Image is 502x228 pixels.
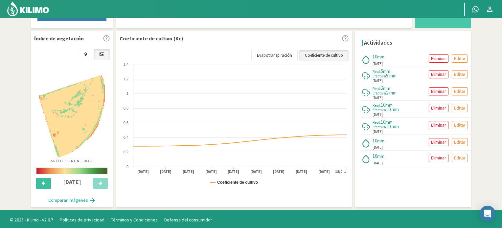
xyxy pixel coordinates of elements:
text: 0.6 [124,121,128,125]
span: Real: [373,69,381,74]
span: mm [383,85,390,91]
span: 10 [381,102,385,108]
img: 759f6c77-f590-47f3-868e-9e3045f3872e_-_sentinel_-_2025-08-08.png [39,75,105,157]
text: 1.4 [124,62,128,66]
text: [DATE] [228,169,239,174]
text: [DATE] [318,169,330,174]
div: Open Intercom Messenger [480,206,495,221]
text: 0.2 [124,150,128,154]
span: 10 [381,119,385,125]
text: [DATE] [160,169,171,174]
p: Editar [454,138,466,146]
span: 10 [373,137,377,144]
span: 2 mm [386,90,397,96]
button: Editar [452,70,468,78]
text: 0.4 [124,135,128,139]
span: 5 mm [386,73,397,79]
button: Editar [452,54,468,63]
p: Editar [454,154,466,162]
p: Editar [454,71,466,78]
button: Eliminar [429,138,448,146]
span: [DATE] [373,61,383,67]
span: 2 [381,85,383,91]
p: Eliminar [431,154,446,162]
span: [DATE] [373,145,383,150]
span: mm [377,153,384,159]
span: Real: [373,120,381,125]
p: Eliminar [431,55,446,62]
button: Eliminar [429,70,448,78]
text: [DATE] [273,169,285,174]
img: scale [36,168,107,174]
a: Políticas de privacidad [60,217,104,223]
p: Eliminar [431,138,446,146]
button: Editar [452,154,468,162]
p: Índice de vegetación [34,34,84,42]
button: Eliminar [429,87,448,95]
span: 10 [373,153,377,159]
button: Editar [452,138,468,146]
span: mm [385,102,393,108]
p: Eliminar [431,88,446,95]
span: 10 mm [386,106,399,113]
span: 10 mm [386,123,399,130]
p: Editar [454,88,466,95]
span: Real: [373,86,381,91]
span: [DATE] [373,129,383,135]
button: Editar [452,104,468,112]
text: [DATE] [250,169,262,174]
span: [DATE] [373,112,383,117]
button: Eliminar [429,121,448,129]
span: mm [377,138,384,144]
span: mm [383,68,390,74]
img: Kilimo [7,1,50,17]
text: 1 [126,92,128,95]
a: Coeficiente de cultivo [299,50,349,61]
p: Eliminar [431,71,446,78]
h4: [DATE] [55,179,89,185]
span: 5 [381,68,383,74]
p: Eliminar [431,104,446,112]
button: Eliminar [429,54,448,63]
span: mm [377,54,384,60]
span: Efectiva [373,107,386,112]
button: Comparar imágenes [42,194,103,207]
p: Coeficiente de cultivo (Kc) [120,34,183,42]
a: Defensa del consumidor [164,217,212,223]
span: [DATE] [373,160,383,166]
span: Real: [373,103,381,108]
span: Efectiva [373,124,386,129]
span: 10 [373,53,377,60]
span: © 2025 - Kilimo - v2.6.7 [7,217,57,223]
a: Términos y Condiciones [111,217,158,223]
p: Editar [454,121,466,129]
text: [DATE] [296,169,307,174]
text: Coeficiente de cultivo [217,180,258,185]
p: Editar [454,104,466,112]
button: Eliminar [429,154,448,162]
p: Editar [454,55,466,62]
text: 0 [126,165,128,169]
span: [DATE] [373,78,383,84]
text: [DATE] [183,169,194,174]
button: Eliminar [429,104,448,112]
text: [DATE] [205,169,217,174]
p: Satélite: Sentinel [51,158,93,163]
span: Efectiva [373,91,386,95]
span: mm [385,119,393,125]
text: 18/0… [335,169,346,174]
text: [DATE] [137,169,149,174]
button: Editar [452,121,468,129]
a: Evapotranspiración [251,50,298,61]
p: Eliminar [431,121,446,129]
span: 10X10 [83,159,93,163]
button: Editar [452,87,468,95]
text: 1.2 [124,77,128,81]
span: [DATE] [373,95,383,101]
span: Efectiva [373,73,386,78]
h4: Actividades [364,40,392,46]
text: 0.8 [124,106,128,110]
